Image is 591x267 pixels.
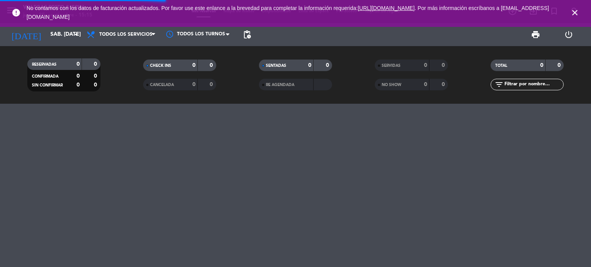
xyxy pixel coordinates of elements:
i: [DATE] [6,26,47,43]
strong: 0 [442,63,446,68]
strong: 0 [210,63,214,68]
span: SENTADAS [266,64,286,68]
div: LOG OUT [552,23,585,46]
strong: 0 [424,82,427,87]
span: No contamos con los datos de facturación actualizados. Por favor use este enlance a la brevedad p... [27,5,549,20]
strong: 0 [77,61,80,67]
a: . Por más información escríbanos a [EMAIL_ADDRESS][DOMAIN_NAME] [27,5,549,20]
span: Todos los servicios [99,32,152,37]
strong: 0 [94,61,98,67]
span: CONFIRMADA [32,75,58,78]
strong: 0 [558,63,562,68]
strong: 0 [94,73,98,79]
input: Filtrar por nombre... [504,80,563,89]
span: NO SHOW [382,83,401,87]
strong: 0 [94,82,98,88]
strong: 0 [308,63,311,68]
span: CANCELADA [150,83,174,87]
i: error [12,8,21,17]
i: close [570,8,579,17]
span: RE AGENDADA [266,83,294,87]
strong: 0 [326,63,331,68]
span: RESERVADAS [32,63,57,66]
strong: 0 [540,63,543,68]
strong: 0 [192,82,195,87]
i: power_settings_new [564,30,573,39]
strong: 0 [77,82,80,88]
strong: 0 [192,63,195,68]
i: filter_list [494,80,504,89]
i: arrow_drop_down [72,30,81,39]
span: print [531,30,540,39]
strong: 0 [442,82,446,87]
strong: 0 [210,82,214,87]
span: TOTAL [495,64,507,68]
span: SIN CONFIRMAR [32,83,63,87]
strong: 0 [77,73,80,79]
span: pending_actions [242,30,252,39]
span: CHECK INS [150,64,171,68]
a: [URL][DOMAIN_NAME] [358,5,415,11]
span: SERVIDAS [382,64,401,68]
strong: 0 [424,63,427,68]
